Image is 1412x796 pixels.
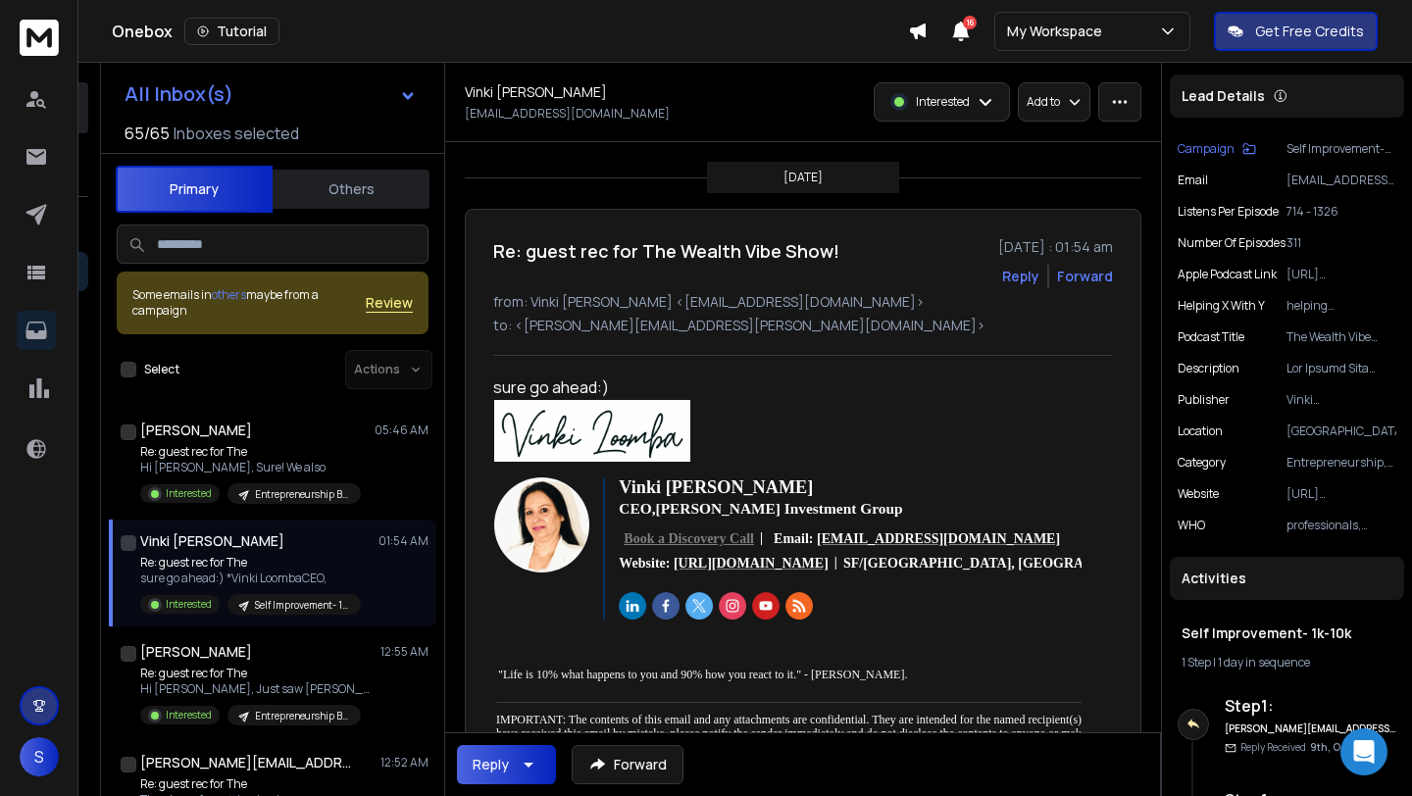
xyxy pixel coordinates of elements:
p: Description [1178,361,1239,376]
p: [DATE] [783,170,823,185]
img: signoff.gif [494,400,690,462]
p: IMPORTANT: The contents of this email and any attachments are confidential. They are intended for... [496,703,1158,755]
p: professionals, entrepreneurs, and seekers [1286,518,1396,533]
p: Hi [PERSON_NAME], Just saw [PERSON_NAME] [140,681,376,697]
button: Others [273,168,429,211]
b: [EMAIL_ADDRESS][DOMAIN_NAME] [817,531,1060,546]
div: Activities [1170,557,1404,600]
p: to: <[PERSON_NAME][EMAIL_ADDRESS][PERSON_NAME][DOMAIN_NAME]> [493,316,1113,335]
button: Campaign [1178,141,1256,157]
p: location [1178,423,1223,439]
p: [URL][DOMAIN_NAME] [1286,486,1396,502]
h1: [PERSON_NAME] [140,642,252,662]
p: Lead Details [1182,86,1265,106]
p: Entrepreneurship Batch #18 [255,487,349,502]
p: Lor Ipsumd Sita Cons! Adip Elit sed Doeiusmod te Incidi Utlabor et Dol Magnaa Enim Admi, venia qu... [1286,361,1396,376]
p: Email [1178,173,1208,188]
button: All Inbox(s) [109,75,432,114]
p: Campaign [1178,141,1235,157]
p: Category [1178,455,1226,471]
span: 9th, Oct [1310,740,1350,754]
a: [URL][DOMAIN_NAME] [674,556,829,571]
div: Onebox [112,18,908,45]
button: Review [366,293,413,313]
p: Entrepreneurship,Business,Education,Self-Improvement [1286,455,1396,471]
p: Apple Podcast Link [1178,267,1277,282]
button: Reply [1002,267,1039,286]
button: S [20,737,59,776]
p: sure go ahead:) *Vinki LoombaCEO, [140,571,361,586]
p: The Wealth Vibe Show! [1286,329,1396,345]
span: 1 day in sequence [1218,654,1310,671]
div: sure go ahead:) [493,375,1066,399]
p: helping professionals, entrepreneurs, and seekers with wealth, energy, and mindset [1286,298,1396,314]
h1: [PERSON_NAME][EMAIL_ADDRESS][DOMAIN_NAME] [140,753,356,772]
p: [URL][DOMAIN_NAME] [1286,267,1396,282]
p: 311 [1286,235,1396,251]
button: Tutorial [184,18,279,45]
div: Reply [473,755,509,774]
p: 714 - 1326 [1286,204,1396,220]
p: 12:55 AM [380,644,429,660]
p: Hi [PERSON_NAME], Sure! We also [140,460,361,475]
img: background.png [719,592,746,620]
p: Interested [916,94,970,110]
p: My Workspace [1007,22,1110,41]
p: [GEOGRAPHIC_DATA] [1286,423,1396,439]
img: background.png [619,592,646,620]
h6: [PERSON_NAME][EMAIL_ADDRESS][PERSON_NAME][DOMAIN_NAME] [1225,721,1396,736]
div: | [1182,655,1392,671]
button: Reply [457,745,556,784]
p: Interested [166,708,212,722]
p: Re: guest rec for The [140,776,361,792]
p: WHO [1178,518,1205,533]
span: 16 [963,16,977,29]
p: Re: guest rec for The [140,444,361,460]
p: [EMAIL_ADDRESS][DOMAIN_NAME] [465,106,670,122]
p: Helping X with Y [1178,298,1265,314]
p: Self Improvement- 1k-10k [1286,141,1396,157]
p: 01:54 AM [378,533,429,549]
h3: Inboxes selected [174,122,299,145]
div: "Life is 10% what happens to you and 90% how you react to it." - [PERSON_NAME]. [496,667,1158,686]
img: background.png [752,592,780,620]
img: background.png [785,592,813,620]
h1: Re: guest rec for The Wealth Vibe Show! [493,237,839,265]
div: Open Intercom Messenger [1340,728,1387,775]
p: Interested [166,486,212,501]
div: Some emails in maybe from a campaign [132,287,366,319]
img: background.png [652,592,680,620]
span: 1 Step [1182,654,1211,671]
b: | [834,555,837,570]
img: background.png [685,592,713,620]
button: Get Free Credits [1214,12,1378,51]
font: Website: [619,556,670,571]
p: 12:52 AM [380,755,429,771]
p: Publisher [1178,392,1230,408]
label: Select [144,362,179,377]
p: Re: guest rec for The [140,666,376,681]
p: 05:46 AM [375,423,429,438]
p: Reply Received [1240,740,1350,755]
p: website [1178,486,1219,502]
h1: Self Improvement- 1k-10k [1182,623,1392,643]
a: Book a Discovery Call [624,531,754,546]
span: [PERSON_NAME] Investment Group [656,500,903,517]
font: Email: [774,531,813,546]
p: Listens per Episode [1178,204,1279,220]
h6: Step 1 : [1225,694,1396,718]
h1: Vinki [PERSON_NAME] [140,531,284,551]
p: Self Improvement- 1k-10k [255,598,349,613]
p: from: Vinki [PERSON_NAME] <[EMAIL_ADDRESS][DOMAIN_NAME]> [493,292,1113,312]
h1: [PERSON_NAME] [140,421,252,440]
p: Podcast Title [1178,329,1244,345]
h1: All Inbox(s) [125,84,233,104]
p: Vinki [PERSON_NAME] [1286,392,1396,408]
img: logo.gif [494,477,589,572]
span: Vinki [PERSON_NAME] [619,477,813,497]
p: Re: guest rec for The [140,555,361,571]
